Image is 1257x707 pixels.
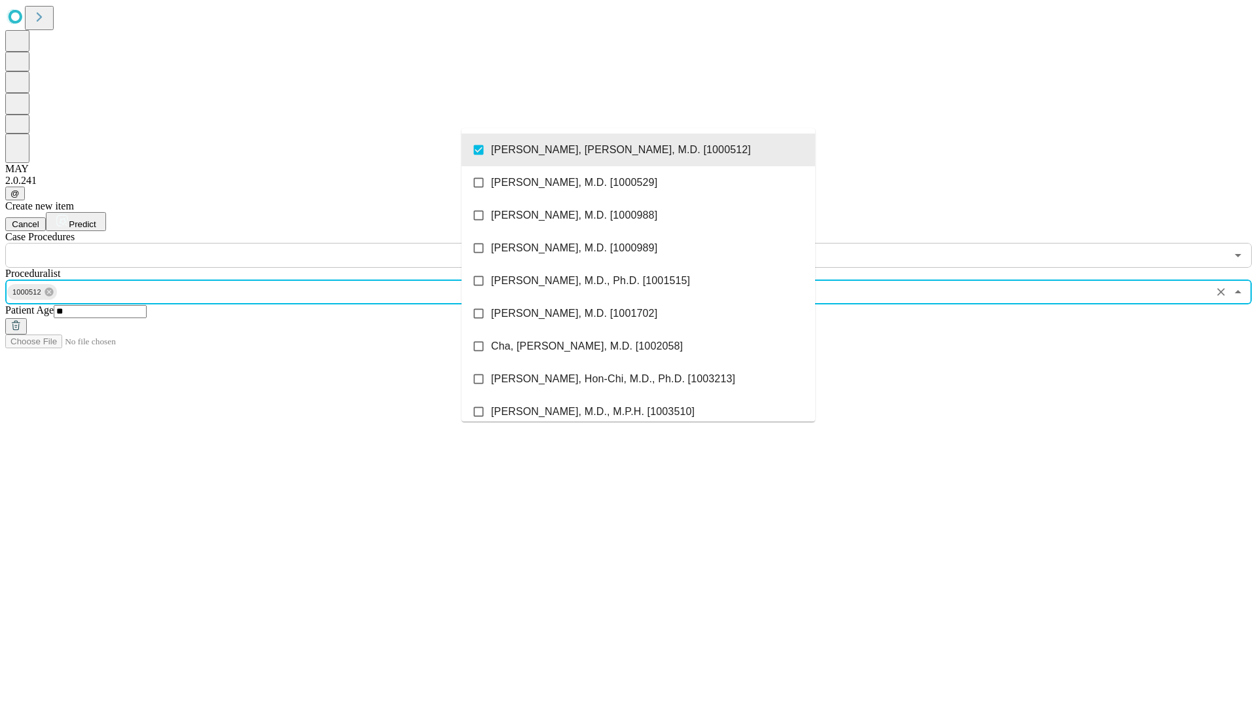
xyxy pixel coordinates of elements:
[5,304,54,316] span: Patient Age
[1229,246,1247,264] button: Open
[491,208,657,223] span: [PERSON_NAME], M.D. [1000988]
[491,240,657,256] span: [PERSON_NAME], M.D. [1000989]
[69,219,96,229] span: Predict
[491,273,690,289] span: [PERSON_NAME], M.D., Ph.D. [1001515]
[491,175,657,190] span: [PERSON_NAME], M.D. [1000529]
[5,200,74,211] span: Create new item
[491,404,695,420] span: [PERSON_NAME], M.D., M.P.H. [1003510]
[12,219,39,229] span: Cancel
[46,212,106,231] button: Predict
[10,189,20,198] span: @
[491,338,683,354] span: Cha, [PERSON_NAME], M.D. [1002058]
[491,306,657,321] span: [PERSON_NAME], M.D. [1001702]
[5,217,46,231] button: Cancel
[491,142,751,158] span: [PERSON_NAME], [PERSON_NAME], M.D. [1000512]
[5,231,75,242] span: Scheduled Procedure
[5,175,1252,187] div: 2.0.241
[7,284,57,300] div: 1000512
[5,163,1252,175] div: MAY
[5,187,25,200] button: @
[491,371,735,387] span: [PERSON_NAME], Hon-Chi, M.D., Ph.D. [1003213]
[5,268,60,279] span: Proceduralist
[1229,283,1247,301] button: Close
[7,285,46,300] span: 1000512
[1212,283,1230,301] button: Clear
